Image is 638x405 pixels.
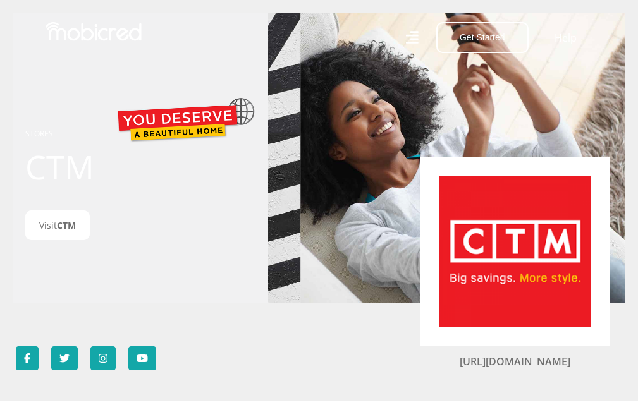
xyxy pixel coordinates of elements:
[436,22,529,53] button: Get Started
[25,210,90,240] a: VisitCTM
[554,30,577,46] a: Help
[51,346,78,370] a: Follow CTM on Twitter
[25,128,53,139] a: STORES
[57,219,76,231] span: CTM
[128,346,156,370] a: Subscribe to CTM on YouTube
[25,147,259,186] h1: CTM
[16,346,39,370] a: Follow CTM on Facebook
[460,354,570,368] a: [URL][DOMAIN_NAME]
[439,176,591,327] img: CTM
[46,22,142,41] img: Mobicred
[90,346,116,370] a: Follow CTM on Instagram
